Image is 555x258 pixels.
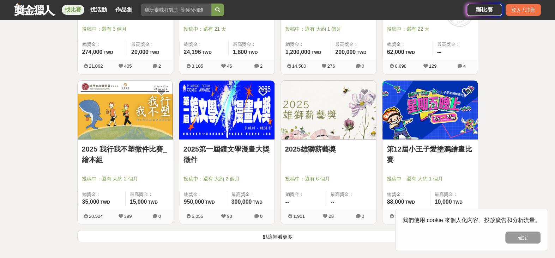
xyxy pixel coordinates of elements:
span: 總獎金： [387,41,428,48]
span: 總獎金： [285,41,327,48]
span: 14,580 [292,63,306,69]
span: 5,055 [192,213,203,219]
span: 4 [463,63,466,69]
span: TWD [150,50,159,55]
span: TWD [453,199,462,204]
span: 投稿中：還有 3 個月 [82,25,169,33]
span: 總獎金： [184,191,223,198]
img: Cover Image [78,80,173,139]
span: 399 [124,213,132,219]
span: 62,000 [387,49,404,55]
a: 第12屆小王子愛塗鴉繪畫比賽 [387,144,473,165]
span: 總獎金： [82,191,121,198]
span: 最高獎金： [231,191,270,198]
span: 最高獎金： [331,191,372,198]
span: 0 [362,213,364,219]
a: 辦比賽 [467,4,502,16]
span: 投稿中：還有 大約 1 個月 [285,25,372,33]
span: TWD [253,199,262,204]
span: 0 [362,63,364,69]
a: 2025雄獅薪藝獎 [285,144,372,154]
span: 最高獎金： [233,41,270,48]
span: 投稿中：還有 大約 1 個月 [387,175,473,183]
span: TWD [248,50,258,55]
img: Cover Image [179,80,275,139]
a: 2025第一屆鏡文學漫畫大獎徵件 [183,144,270,165]
span: 投稿中：還有 6 個月 [285,175,372,183]
a: Cover Image [382,80,478,140]
span: 20,000 [131,49,149,55]
span: TWD [205,199,215,204]
div: 登入 / 註冊 [506,4,541,16]
span: TWD [103,50,113,55]
span: 1,200,000 [285,49,310,55]
span: 20,524 [89,213,103,219]
span: TWD [357,50,366,55]
span: 129 [429,63,437,69]
span: 2 [260,63,263,69]
span: 最高獎金： [435,191,473,198]
a: 作品集 [113,5,135,15]
a: Cover Image [281,80,376,140]
span: 950,000 [184,198,204,204]
span: TWD [405,50,415,55]
span: 90 [227,213,232,219]
span: 最高獎金： [130,191,169,198]
img: Cover Image [281,80,376,139]
span: -- [331,198,334,204]
span: TWD [202,50,211,55]
span: TWD [405,199,415,204]
span: 1,951 [293,213,305,219]
span: TWD [100,199,110,204]
span: 274,000 [82,49,103,55]
span: 最高獎金： [131,41,169,48]
span: TWD [148,199,157,204]
span: 總獎金： [285,191,322,198]
button: 點這裡看更多 [77,230,478,242]
span: 總獎金： [387,191,426,198]
span: 10,000 [435,198,452,204]
span: 0 [260,213,263,219]
span: 投稿中：還有 21 天 [183,25,270,33]
span: 88,000 [387,198,404,204]
span: 405 [124,63,132,69]
span: 最高獎金： [335,41,372,48]
span: 28 [328,213,333,219]
a: Cover Image [179,80,275,140]
span: 200,000 [335,49,356,55]
span: 15,000 [130,198,147,204]
span: 46 [227,63,232,69]
a: 找活動 [87,5,110,15]
span: 3,105 [192,63,203,69]
span: 投稿中：還有 大約 2 個月 [82,175,169,183]
span: 投稿中：還有 大約 2 個月 [183,175,270,183]
span: 21,062 [89,63,103,69]
span: 1,800 [233,49,247,55]
span: 最高獎金： [437,41,473,48]
span: -- [437,49,441,55]
span: -- [285,198,289,204]
span: 總獎金： [82,41,122,48]
span: 0 [158,213,161,219]
button: 確定 [505,232,541,244]
span: 35,000 [82,198,99,204]
span: 總獎金： [184,41,224,48]
span: 24,196 [184,49,201,55]
span: 276 [327,63,335,69]
span: 投稿中：還有 22 天 [387,25,473,33]
span: 300,000 [231,198,252,204]
img: Cover Image [382,80,478,139]
span: 2 [158,63,161,69]
span: TWD [312,50,321,55]
a: Cover Image [78,80,173,140]
span: 8,698 [395,63,406,69]
a: 找比賽 [62,5,84,15]
span: 我們使用 cookie 來個人化內容、投放廣告和分析流量。 [403,217,541,223]
a: 2025 我行我不塑徵件比賽_繪本組 [82,144,169,165]
input: 翻玩臺味好乳力 等你發揮創意！ [141,4,211,16]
